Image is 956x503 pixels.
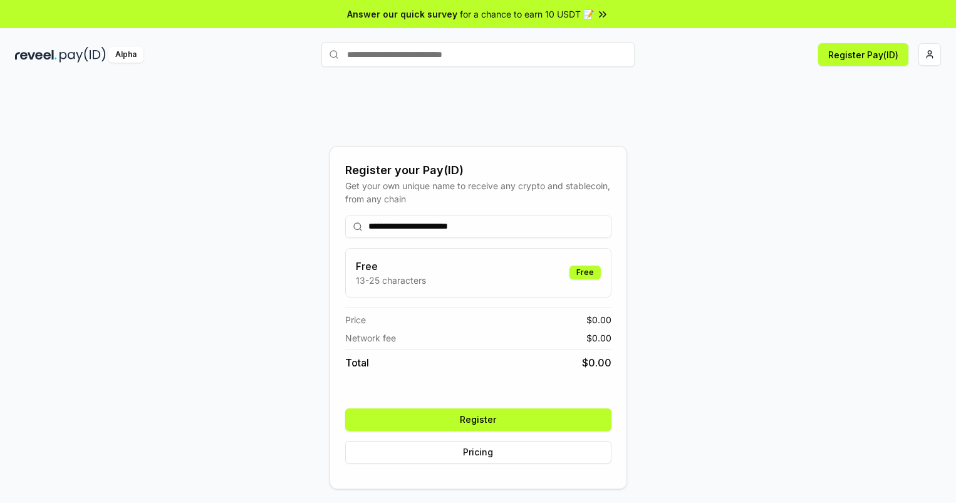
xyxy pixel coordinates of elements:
[345,441,611,464] button: Pricing
[345,313,366,326] span: Price
[569,266,601,279] div: Free
[586,331,611,345] span: $ 0.00
[15,47,57,63] img: reveel_dark
[345,355,369,370] span: Total
[345,179,611,205] div: Get your own unique name to receive any crypto and stablecoin, from any chain
[582,355,611,370] span: $ 0.00
[108,47,143,63] div: Alpha
[818,43,908,66] button: Register Pay(ID)
[460,8,594,21] span: for a chance to earn 10 USDT 📝
[356,259,426,274] h3: Free
[347,8,457,21] span: Answer our quick survey
[60,47,106,63] img: pay_id
[345,162,611,179] div: Register your Pay(ID)
[345,408,611,431] button: Register
[586,313,611,326] span: $ 0.00
[356,274,426,287] p: 13-25 characters
[345,331,396,345] span: Network fee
